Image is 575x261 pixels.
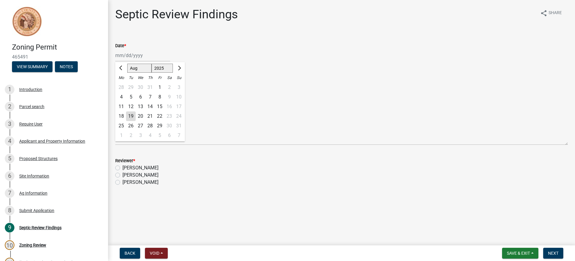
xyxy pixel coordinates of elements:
div: 1 [155,83,164,92]
div: Wednesday, September 3, 2025 [136,131,145,140]
label: Date [115,44,126,48]
div: 28 [116,83,126,92]
span: Void [150,251,159,256]
div: Monday, September 1, 2025 [116,131,126,140]
div: Require User [19,122,43,126]
button: Save & Exit [502,248,538,259]
div: We [136,73,145,83]
div: Thursday, September 4, 2025 [145,131,155,140]
i: share [540,10,547,17]
h1: Septic Review Findings [115,7,238,22]
div: 10 [5,240,14,250]
button: Notes [55,61,78,72]
div: Mo [116,73,126,83]
div: Tuesday, August 19, 2025 [126,111,136,121]
div: Tuesday, August 12, 2025 [126,102,136,111]
div: Proposed Structures [19,156,58,161]
div: 6 [136,92,145,102]
div: Wednesday, August 20, 2025 [136,111,145,121]
div: 7 [145,92,155,102]
div: Friday, August 1, 2025 [155,83,164,92]
div: 9 [5,223,14,232]
div: 12 [126,102,136,111]
div: Tuesday, July 29, 2025 [126,83,136,92]
select: Select year [152,64,173,73]
button: shareShare [535,7,567,19]
div: Thursday, July 31, 2025 [145,83,155,92]
div: Friday, September 5, 2025 [155,131,164,140]
div: Thursday, August 7, 2025 [145,92,155,102]
div: 3 [5,119,14,129]
div: 27 [136,121,145,131]
div: Site Information [19,174,49,178]
div: Monday, August 25, 2025 [116,121,126,131]
wm-modal-confirm: Notes [55,65,78,69]
div: Thursday, August 28, 2025 [145,121,155,131]
div: 6 [5,171,14,181]
button: View Summary [12,61,53,72]
div: 8 [155,92,164,102]
div: 11 [116,102,126,111]
img: Sioux County, Iowa [12,6,42,37]
div: Tuesday, August 26, 2025 [126,121,136,131]
div: 2 [5,102,14,111]
button: Next [543,248,563,259]
div: Friday, August 29, 2025 [155,121,164,131]
div: 29 [155,121,164,131]
div: Zoning Review [19,243,46,247]
select: Select month [127,64,152,73]
label: [PERSON_NAME] [122,164,158,171]
div: Wednesday, July 30, 2025 [136,83,145,92]
div: 21 [145,111,155,121]
div: Monday, August 4, 2025 [116,92,126,102]
span: 465491 [12,54,96,60]
button: Void [145,248,168,259]
div: Thursday, August 14, 2025 [145,102,155,111]
div: Monday, August 11, 2025 [116,102,126,111]
div: 22 [155,111,164,121]
button: Back [120,248,140,259]
div: Fr [155,73,164,83]
div: Submit Application [19,208,54,213]
wm-modal-confirm: Summary [12,65,53,69]
div: Wednesday, August 13, 2025 [136,102,145,111]
div: 4 [145,131,155,140]
div: 2 [126,131,136,140]
div: 19 [126,111,136,121]
div: 5 [126,92,136,102]
div: 13 [136,102,145,111]
span: Save & Exit [507,251,530,256]
div: Monday, August 18, 2025 [116,111,126,121]
div: 29 [126,83,136,92]
div: 7 [5,188,14,198]
div: Friday, August 8, 2025 [155,92,164,102]
div: 5 [5,154,14,163]
button: Next month [175,63,182,73]
div: Wednesday, August 6, 2025 [136,92,145,102]
div: 14 [145,102,155,111]
div: Monday, July 28, 2025 [116,83,126,92]
label: Reviewer [115,159,135,163]
div: 8 [5,206,14,215]
span: Next [548,251,558,256]
div: Introduction [19,87,42,92]
div: Friday, August 22, 2025 [155,111,164,121]
div: 4 [5,136,14,146]
div: Applicant and Property Information [19,139,85,143]
div: 1 [116,131,126,140]
span: Share [549,10,562,17]
div: Tuesday, September 2, 2025 [126,131,136,140]
div: Tuesday, August 5, 2025 [126,92,136,102]
div: 25 [116,121,126,131]
div: 3 [136,131,145,140]
div: 4 [116,92,126,102]
input: mm/dd/yyyy [115,49,170,62]
div: Friday, August 15, 2025 [155,102,164,111]
div: Parcel search [19,105,44,109]
div: 1 [5,85,14,94]
div: 5 [155,131,164,140]
div: Ag Information [19,191,47,195]
label: [PERSON_NAME] [122,171,158,179]
div: 26 [126,121,136,131]
div: 31 [145,83,155,92]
